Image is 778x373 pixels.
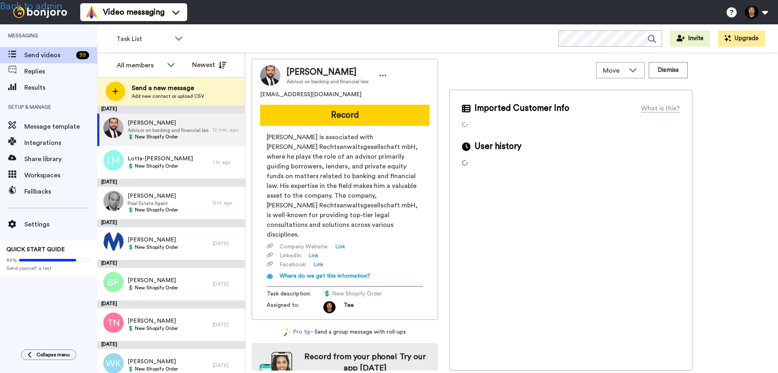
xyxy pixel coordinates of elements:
[128,317,178,325] span: [PERSON_NAME]
[252,328,438,336] div: - Send a group message with roll-ups
[128,163,193,169] span: 💲 New Shopify Order
[97,341,245,349] div: [DATE]
[603,66,625,75] span: Move
[284,328,291,336] img: magic-wand.svg
[323,290,400,298] span: 💲 New Shopify Order
[24,187,97,196] span: Fallbacks
[284,328,311,336] a: Pro tip
[76,51,89,59] div: 99
[213,362,241,369] div: [DATE]
[213,281,241,287] div: [DATE]
[103,118,124,138] img: 27e9d3e7-f343-4ece-bf81-1d5ab511589f.jpg
[213,321,241,328] div: [DATE]
[36,351,70,358] span: Collapse menu
[128,192,178,200] span: [PERSON_NAME]
[97,179,245,187] div: [DATE]
[103,6,165,18] span: Video messaging
[260,91,361,99] span: [EMAIL_ADDRESS][DOMAIN_NAME]
[670,30,710,47] button: Invite
[280,273,370,279] span: Where do we get this information?
[335,243,345,251] a: Link
[267,132,423,239] span: [PERSON_NAME] is associated with [PERSON_NAME] Rechtsanwaltsgesellschaft mbH, where he plays the ...
[128,119,209,127] span: [PERSON_NAME]
[260,105,430,126] button: Record
[97,219,245,227] div: [DATE]
[286,66,369,78] span: [PERSON_NAME]
[128,244,178,250] span: 💲 New Shopify Order
[649,62,688,78] button: Dismiss
[97,260,245,268] div: [DATE]
[286,78,369,85] span: Advisor on banking and financial law
[6,247,65,252] span: QUICK START GUIDE
[267,301,323,313] span: Assigned to:
[21,349,76,360] button: Collapse menu
[103,272,124,292] img: bp.png
[128,358,178,366] span: [PERSON_NAME]
[128,134,209,140] span: 💲 New Shopify Order
[128,236,178,244] span: [PERSON_NAME]
[280,252,302,260] span: LinkedIn :
[6,265,91,272] span: Send yourself a test
[24,154,97,164] span: Share library
[128,366,178,372] span: 💲 New Shopify Order
[323,301,336,313] img: ACg8ocL3Jo_wBq1O6yKHuqxtp6NC0CRcDqDsipGRTMbCgLwkUZnXXyTm=s96-c
[128,285,178,291] span: 💲 New Shopify Order
[718,30,765,47] button: Upgrade
[213,240,241,247] div: [DATE]
[103,191,124,211] img: c0edb52b-e1aa-4a6d-9ee7-6239771cbd46.jpg
[128,207,178,213] span: 💲 New Shopify Order
[6,257,17,263] span: 80%
[213,200,241,206] div: 11 hr. ago
[186,57,233,73] button: Newest
[641,103,680,113] div: What is this?
[24,138,97,148] span: Integrations
[128,325,178,332] span: 💲 New Shopify Order
[24,170,97,180] span: Workspaces
[474,140,522,153] span: User history
[132,83,204,93] span: Send a new message
[128,155,193,163] span: Lotta-[PERSON_NAME]
[267,290,323,298] span: Task description :
[116,34,171,44] span: Task List
[103,150,124,170] img: lm.png
[24,50,73,60] span: Send videos
[213,127,241,133] div: 12 min. ago
[128,200,178,207] span: Real Estate Agent
[280,261,307,269] span: Facebook :
[97,106,245,114] div: [DATE]
[85,6,98,19] img: vm-color.svg
[103,231,124,252] img: 0387ebae-ce6f-4ba0-8ba0-ad9e2dfedb78.png
[313,261,323,269] a: Link
[128,127,209,134] span: Advisor on banking and financial law
[213,159,241,166] div: 1 hr. ago
[344,301,354,313] span: Tee
[128,276,178,285] span: [PERSON_NAME]
[97,300,245,308] div: [DATE]
[280,243,329,251] span: Company Website :
[260,65,280,86] img: Image of Stefan Jokel
[24,220,97,229] span: Settings
[308,252,318,260] a: Link
[132,93,204,99] span: Add new contact or upload CSV
[474,102,569,114] span: Imported Customer Info
[24,122,97,132] span: Message template
[103,313,124,333] img: tn.png
[24,67,97,76] span: Replies
[24,83,97,93] span: Results
[117,60,163,70] div: All members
